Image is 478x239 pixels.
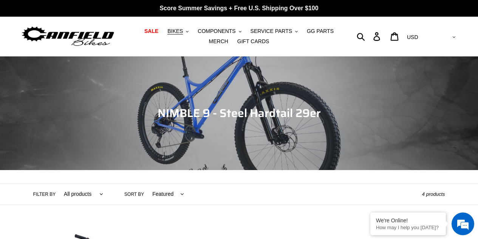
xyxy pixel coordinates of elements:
span: SERVICE PARTS [251,28,292,34]
span: GIFT CARDS [237,38,269,45]
span: COMPONENTS [198,28,235,34]
span: SALE [144,28,158,34]
div: We're Online! [376,217,440,223]
a: GIFT CARDS [234,36,273,47]
span: MERCH [209,38,228,45]
a: GG PARTS [303,26,337,36]
button: COMPONENTS [194,26,245,36]
label: Filter by [33,191,56,198]
p: How may I help you today? [376,225,440,230]
label: Sort by [124,191,144,198]
span: 4 products [422,191,445,197]
span: GG PARTS [307,28,334,34]
a: MERCH [205,36,232,47]
span: BIKES [167,28,183,34]
img: Canfield Bikes [21,25,115,48]
button: SERVICE PARTS [247,26,302,36]
button: BIKES [164,26,192,36]
a: SALE [141,26,162,36]
span: NIMBLE 9 - Steel Hardtail 29er [158,104,321,122]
